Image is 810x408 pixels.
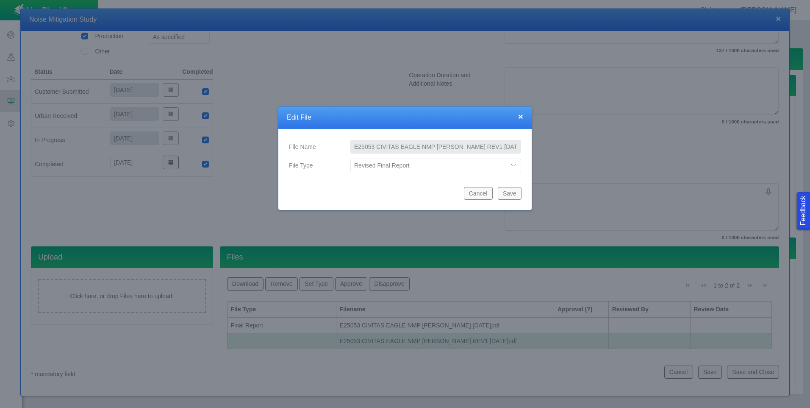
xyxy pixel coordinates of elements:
[287,113,523,122] h4: Edit File
[464,187,493,200] button: Cancel
[282,158,344,173] label: File Type
[282,139,344,154] label: File Name
[518,112,523,121] button: close
[498,187,522,200] button: Save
